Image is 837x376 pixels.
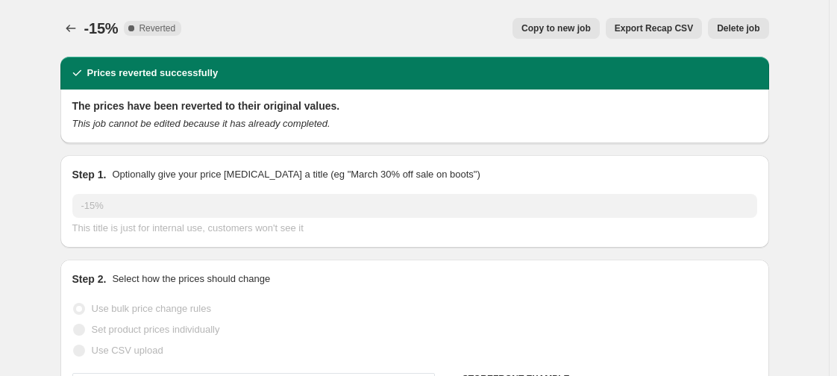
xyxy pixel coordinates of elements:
[112,272,270,286] p: Select how the prices should change
[60,18,81,39] button: Price change jobs
[615,22,693,34] span: Export Recap CSV
[72,272,107,286] h2: Step 2.
[606,18,702,39] button: Export Recap CSV
[72,118,330,129] i: This job cannot be edited because it has already completed.
[72,194,757,218] input: 30% off holiday sale
[512,18,600,39] button: Copy to new job
[72,167,107,182] h2: Step 1.
[521,22,591,34] span: Copy to new job
[139,22,175,34] span: Reverted
[72,222,304,234] span: This title is just for internal use, customers won't see it
[92,324,220,335] span: Set product prices individually
[84,20,119,37] span: -15%
[708,18,768,39] button: Delete job
[72,98,757,113] h2: The prices have been reverted to their original values.
[112,167,480,182] p: Optionally give your price [MEDICAL_DATA] a title (eg "March 30% off sale on boots")
[717,22,759,34] span: Delete job
[92,303,211,314] span: Use bulk price change rules
[87,66,219,81] h2: Prices reverted successfully
[92,345,163,356] span: Use CSV upload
